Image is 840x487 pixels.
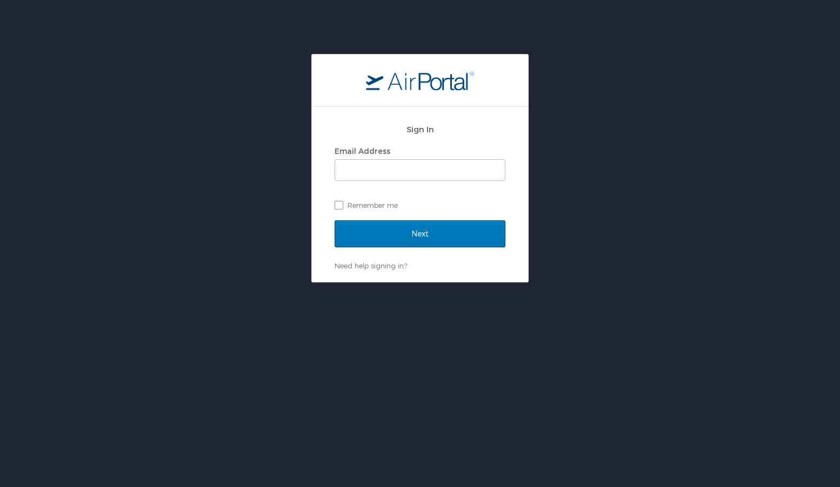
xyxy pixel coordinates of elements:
label: Remember me [335,197,505,213]
img: logo [366,71,474,90]
input: Next [335,220,505,247]
label: Email Address [335,146,390,155]
h2: Sign In [335,123,505,136]
a: Need help signing in? [335,261,407,270]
